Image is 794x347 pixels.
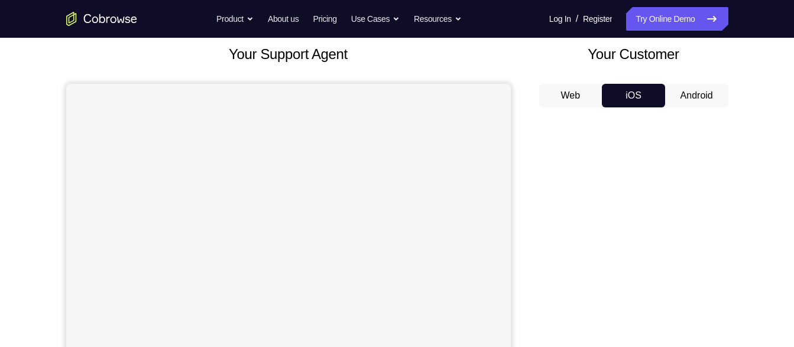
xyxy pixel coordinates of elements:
[549,7,571,31] a: Log In
[576,12,578,26] span: /
[539,44,728,65] h2: Your Customer
[626,7,728,31] a: Try Online Demo
[313,7,336,31] a: Pricing
[539,84,602,107] button: Web
[66,12,137,26] a: Go to the home page
[66,44,511,65] h2: Your Support Agent
[665,84,728,107] button: Android
[351,7,400,31] button: Use Cases
[216,7,254,31] button: Product
[602,84,665,107] button: iOS
[414,7,462,31] button: Resources
[268,7,299,31] a: About us
[583,7,612,31] a: Register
